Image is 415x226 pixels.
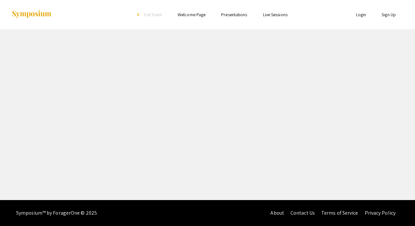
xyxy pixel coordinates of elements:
a: Contact Us [290,209,315,216]
a: Sign Up [382,12,396,18]
img: Symposium by ForagerOne [11,10,52,19]
a: About [270,209,284,216]
a: Login [356,12,366,18]
a: Presentations [221,12,247,18]
div: Symposium™ by ForagerOne © 2025 [16,200,97,226]
a: Privacy Policy [365,209,396,216]
a: Terms of Service [321,209,358,216]
a: Live Sessions [263,12,288,18]
a: Welcome Page [178,12,206,18]
div: arrow_back_ios [137,13,141,17]
span: Exit Event [144,12,162,18]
